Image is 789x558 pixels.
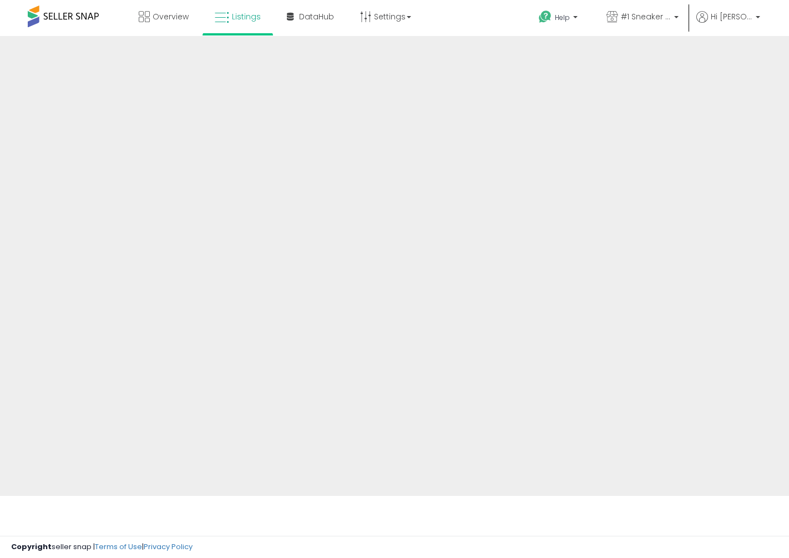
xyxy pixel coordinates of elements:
[621,11,671,22] span: #1 Sneaker Service
[153,11,189,22] span: Overview
[538,10,552,24] i: Get Help
[299,11,334,22] span: DataHub
[555,13,570,22] span: Help
[232,11,261,22] span: Listings
[711,11,752,22] span: Hi [PERSON_NAME]
[696,11,760,36] a: Hi [PERSON_NAME]
[530,2,589,36] a: Help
